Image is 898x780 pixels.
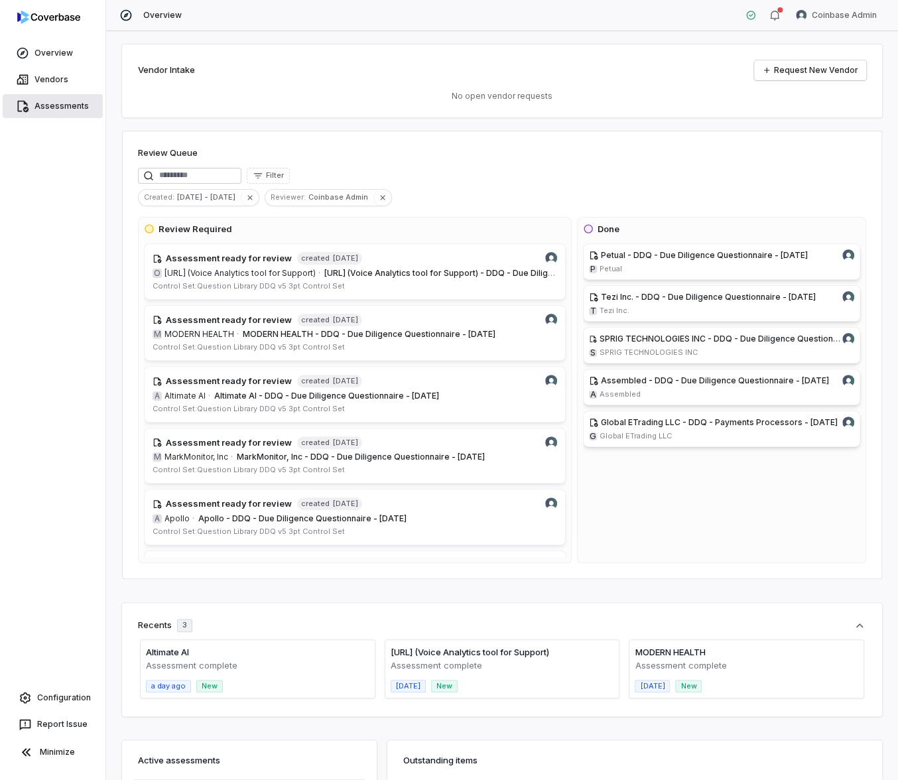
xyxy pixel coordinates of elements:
h4: Assessment ready for review [166,497,292,511]
img: Coinbase Admin avatar [545,497,557,509]
span: Control Set: Question Library DDQ v5 3pt Control Set [153,404,345,413]
span: Petual - DDQ - Due Diligence Questionnaire - [DATE] [601,250,808,260]
h3: Review Required [159,223,232,236]
img: Coinbase Admin avatar [545,314,557,326]
span: Filter [266,170,284,180]
span: SPRIG TECHNOLOGIES INC [600,348,698,357]
span: · [231,452,233,462]
span: [DATE] [332,315,358,325]
a: Global ETrading LLC - DDQ - Payments Processors - [DATE]Coinbase Admin avatarGGlobal ETrading LLC [583,411,860,447]
button: Recents3 [138,619,866,632]
a: [URL] (Voice Analytics tool for Support) [391,647,549,657]
span: created [301,315,330,325]
span: created [301,499,330,509]
p: No open vendor requests [138,91,866,101]
span: [URL] (Voice Analytics tool for Support) [164,268,316,279]
div: Recents [138,619,192,632]
span: created [301,376,330,386]
a: Coinbase Admin avatarAssessment ready for reviewcreated[DATE]O[URL] (Voice Analytics tool for Sup... [144,243,566,300]
button: Minimize [5,739,100,765]
span: Apollo [164,513,190,524]
span: [DATE] [332,376,358,386]
a: SPRIG TECHNOLOGIES INC - DDQ - Due Diligence Questionnaire - [DATE]Coinbase Admin avatarSSPRIG TE... [583,327,860,363]
img: Coinbase Admin avatar [796,10,806,21]
a: Altimate AI [146,647,189,657]
span: Control Set: Question Library DDQ v5 3pt Control Set [153,342,345,352]
span: Petual [600,264,622,274]
a: Assessments [3,94,103,118]
span: MarkMonitor, Inc [164,452,228,462]
span: Global ETrading LLC - DDQ - Payments Processors - [DATE] [601,417,838,427]
h4: Assessment ready for review [166,314,292,327]
a: Assembled - DDQ - Due Diligence Questionnaire - [DATE]Coinbase Admin avatarAAssembled [583,369,860,405]
h3: Active assessments [138,753,361,767]
span: Tezi Inc. - DDQ - Due Diligence Questionnaire - [DATE] [601,292,816,302]
a: MODERN HEALTH [635,647,705,657]
span: · [318,268,320,279]
img: logo-D7KZi-bG.svg [17,11,80,24]
a: Vendors [3,68,103,92]
span: Altimate AI - DDQ - Due Diligence Questionnaire - [DATE] [214,391,439,401]
a: Coinbase Admin avatarAssessment ready for reviewcreated[DATE]MMODERN HEALTH·MODERN HEALTH - DDQ -... [144,305,566,361]
span: [URL] (Voice Analytics tool for Support) - DDQ - Due Diligence Questionnaire - [DATE] [324,268,661,278]
span: [DATE] - [DATE] [177,191,241,203]
a: Coinbase Admin avatarAssessment ready for reviewcreated[DATE]AApollo·Apollo - DDQ - Due Diligence... [144,489,566,545]
span: Control Set: Question Library DDQ v5 3pt Control Set [153,527,345,536]
span: Apollo - DDQ - Due Diligence Questionnaire - [DATE] [198,513,407,523]
button: Report Issue [5,712,100,736]
img: Coinbase Admin avatar [545,252,557,264]
span: Coinbase Admin [812,10,877,21]
button: Coinbase Admin avatarCoinbase Admin [788,5,885,25]
span: Coinbase Admin [308,191,373,203]
span: Reviewer : [265,191,308,203]
span: created [301,438,330,448]
img: Coinbase Admin avatar [842,291,854,303]
a: Coinbase Admin avatarAssessment ready for reviewcreated[DATE] [144,551,566,607]
a: Configuration [5,686,100,710]
span: MarkMonitor, Inc - DDQ - Due Diligence Questionnaire - [DATE] [237,452,485,462]
span: · [192,513,194,524]
span: Assembled - DDQ - Due Diligence Questionnaire - [DATE] [601,375,829,385]
a: Overview [3,41,103,65]
span: · [237,329,239,340]
a: Coinbase Admin avatarAssessment ready for reviewcreated[DATE]MMarkMonitor, Inc·MarkMonitor, Inc -... [144,428,566,484]
h1: Review Queue [138,147,198,160]
h4: Assessment ready for review [166,252,292,265]
span: Global ETrading LLC [600,431,672,441]
h4: Assessment ready for review [166,436,292,450]
h3: Done [598,223,619,236]
span: [DATE] [332,438,358,448]
img: Coinbase Admin avatar [842,333,854,345]
span: Overview [143,10,182,21]
img: Coinbase Admin avatar [545,436,557,448]
a: Petual - DDQ - Due Diligence Questionnaire - [DATE]Coinbase Admin avatarPPetual [583,243,860,280]
span: Created : [139,191,177,203]
img: Coinbase Admin avatar [842,249,854,261]
span: Tezi Inc. [600,306,629,316]
a: Coinbase Admin avatarAssessment ready for reviewcreated[DATE]AAltimate AI·Altimate AI - DDQ - Due... [144,366,566,422]
h3: Outstanding items [403,753,866,767]
button: Filter [247,168,290,184]
span: Assembled [600,389,641,399]
span: Control Set: Question Library DDQ v5 3pt Control Set [153,281,345,291]
span: 3 [182,620,187,630]
img: Coinbase Admin avatar [842,375,854,387]
a: Tezi Inc. - DDQ - Due Diligence Questionnaire - [DATE]Coinbase Admin avatarTTezi Inc. [583,285,860,322]
span: MODERN HEALTH [164,329,234,340]
span: [DATE] [332,253,358,263]
h4: Assessment ready for review [166,375,292,388]
img: Coinbase Admin avatar [545,375,557,387]
a: Request New Vendor [754,60,866,80]
span: SPRIG TECHNOLOGIES INC - DDQ - Due Diligence Questionnaire - [DATE] [600,334,888,344]
span: MODERN HEALTH - DDQ - Due Diligence Questionnaire - [DATE] [243,329,495,339]
span: created [301,253,330,263]
span: [DATE] [332,499,358,509]
img: Coinbase Admin avatar [842,417,854,428]
h2: Vendor Intake [138,64,195,77]
span: · [208,391,210,401]
span: Altimate AI [164,391,206,401]
span: Control Set: Question Library DDQ v5 3pt Control Set [153,465,345,474]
